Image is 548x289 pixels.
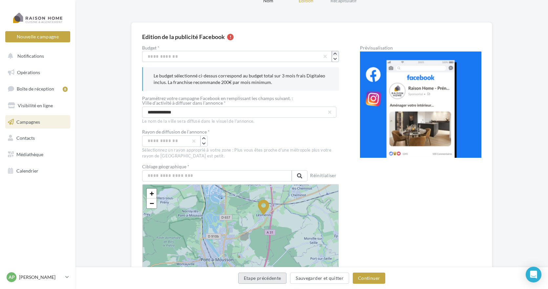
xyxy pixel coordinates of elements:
[360,46,481,50] div: Prévisualisation
[142,101,334,105] label: Ville d'activité à diffuser dans l'annonce *
[526,267,541,282] div: Open Intercom Messenger
[142,130,210,134] label: Rayon de diffusion de l'annonce *
[142,147,339,159] div: Sélectionnez un rayon approprié à votre zone : Plus vous êtes proche d'une métropole plus votre r...
[4,82,72,96] a: Boîte de réception8
[360,52,481,158] img: operation-preview
[9,274,15,280] span: AP
[154,72,328,86] p: Le budget sélectionné ci-dessus correspond au budget total sur 3 mois frais Digitaleo inclus. La ...
[150,189,154,197] span: +
[17,70,40,75] span: Opérations
[142,118,339,124] div: Le nom de la ville sera diffusé dans le visuel de l'annonce.
[150,199,154,207] span: −
[16,119,40,124] span: Campagnes
[147,198,157,208] a: Zoom out
[4,49,69,63] button: Notifications
[4,66,72,79] a: Opérations
[17,86,54,92] span: Boîte de réception
[142,34,225,40] div: Edition de la publicité Facebook
[19,274,63,280] p: [PERSON_NAME]
[4,99,72,113] a: Visibilité en ligne
[4,115,72,129] a: Campagnes
[238,273,287,284] button: Etape précédente
[353,273,385,284] button: Continuer
[147,189,157,198] a: Zoom in
[4,164,72,178] a: Calendrier
[307,172,339,181] button: Réinitialiser
[4,148,72,161] a: Médiathèque
[142,96,339,101] div: Paramétrez votre campagne Facebook en remplissant les champs suivant. :
[142,46,339,50] label: Budget *
[5,271,70,283] a: AP [PERSON_NAME]
[16,168,38,174] span: Calendrier
[142,164,307,169] label: Ciblage géographique *
[16,135,35,141] span: Contacts
[63,87,68,92] div: 8
[5,31,70,42] button: Nouvelle campagne
[4,131,72,145] a: Contacts
[16,152,43,157] span: Médiathèque
[290,273,349,284] button: Sauvegarder et quitter
[18,103,53,108] span: Visibilité en ligne
[17,53,44,59] span: Notifications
